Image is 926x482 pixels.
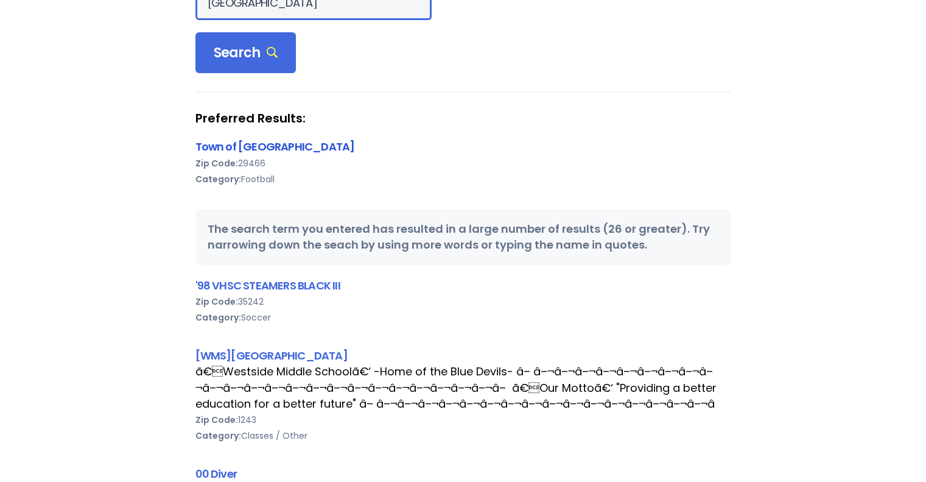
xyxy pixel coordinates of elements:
[195,311,241,324] b: Category:
[195,414,238,426] b: Zip Code:
[195,209,731,265] div: The search term you entered has resulted in a large number of results (26 or greater). Try narrow...
[195,32,296,74] div: Search
[195,466,237,481] a: 00 Diver
[195,364,731,411] div: ã€Westside Middle Schoolã€‘ -Home of the Blue Devils- â– â–¬â–¬â–¬â–¬â–¬â–¬â–¬â–¬â–¬â–¬â–¬â–¬â–¬...
[195,277,731,294] div: '98 VHSC STEAMERS BLACK III
[214,44,278,62] span: Search
[195,173,241,185] b: Category:
[195,294,731,310] div: 35242
[195,296,238,308] b: Zip Code:
[195,139,355,154] a: Town of [GEOGRAPHIC_DATA]
[195,412,731,428] div: 1243
[195,110,731,126] strong: Preferred Results:
[195,347,731,364] div: [WMS][GEOGRAPHIC_DATA]
[195,348,348,363] a: [WMS][GEOGRAPHIC_DATA]
[195,171,731,187] div: Football
[195,155,731,171] div: 29466
[195,428,731,444] div: Classes / Other
[195,430,241,442] b: Category:
[195,278,340,293] a: '98 VHSC STEAMERS BLACK III
[195,466,731,482] div: 00 Diver
[195,157,238,169] b: Zip Code:
[195,310,731,325] div: Soccer
[195,138,731,155] div: Town of [GEOGRAPHIC_DATA]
